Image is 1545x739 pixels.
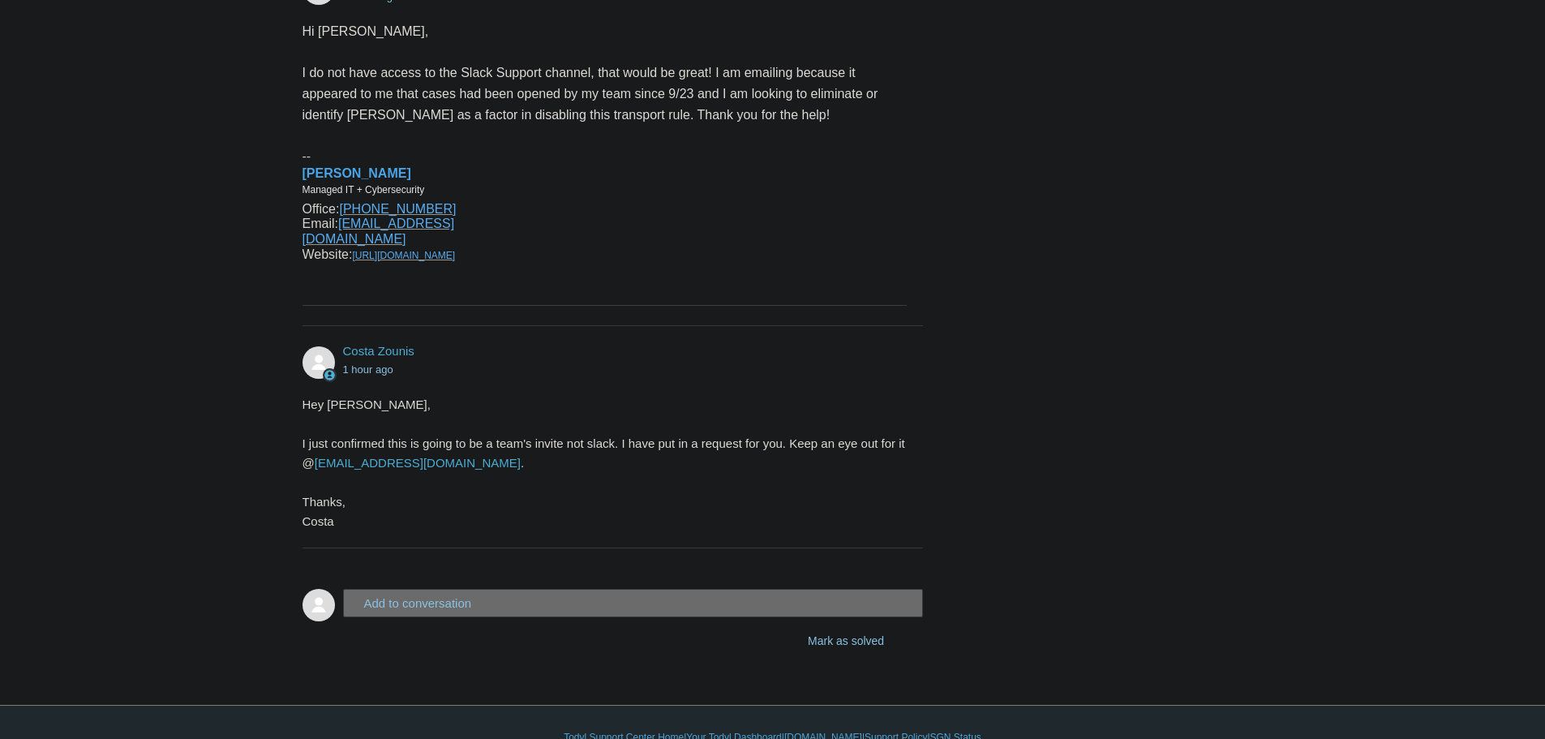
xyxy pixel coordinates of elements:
[303,217,455,246] a: [EMAIL_ADDRESS][DOMAIN_NAME]
[343,344,414,358] a: Costa Zounis
[315,456,521,470] a: [EMAIL_ADDRESS][DOMAIN_NAME]
[303,184,425,195] span: Managed IT + Cybersecurity
[343,589,924,617] button: Add to conversation
[303,62,908,125] p: I do not have access to the Slack Support channel, that would be great! I am emailing because it ...
[303,247,353,261] span: Website:
[303,21,908,42] p: Hi [PERSON_NAME],
[343,363,393,376] time: 09/26/2025, 12:39
[339,202,456,216] a: [PHONE_NUMBER]
[303,395,908,531] div: Hey [PERSON_NAME], I just confirmed this is going to be a team's invite not slack. I have put in ...
[303,217,455,246] span: Email:
[352,250,455,261] a: [URL][DOMAIN_NAME]
[303,202,457,216] span: Office:
[769,625,923,656] button: Mark as solved
[303,149,311,163] span: --
[303,166,411,180] span: [PERSON_NAME]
